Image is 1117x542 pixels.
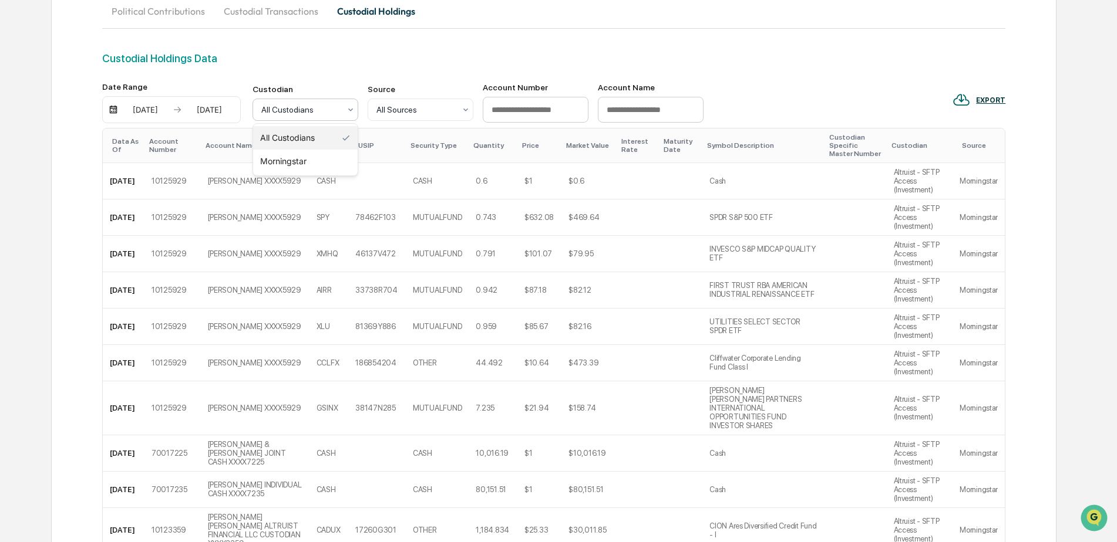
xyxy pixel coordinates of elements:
[103,236,144,272] td: [DATE]
[406,199,469,236] td: MUTUALFUND
[517,163,561,199] td: $1
[517,345,561,381] td: $10.64
[561,236,617,272] td: $79.95
[517,199,561,236] td: $632.08
[469,345,517,381] td: 44.492
[962,141,1000,150] div: Source
[406,163,469,199] td: CASH
[517,309,561,345] td: $85.67
[411,141,464,150] div: Security Type
[561,472,617,508] td: $80,151.51
[12,90,33,111] img: 1746055101610-c473b297-6a78-478c-a979-82029cc54cd1
[517,381,561,435] td: $21.94
[117,199,142,208] span: Pylon
[953,236,1005,272] td: Morningstar
[976,96,1005,104] div: EXPORT
[664,137,698,154] div: Maturity Date
[406,236,469,272] td: MUTUALFUND
[23,148,76,160] span: Preclearance
[469,309,517,345] td: 0.959
[702,163,825,199] td: Cash
[517,272,561,309] td: $87.18
[253,126,358,150] div: All Custodians
[561,309,617,345] td: $82.16
[561,435,617,472] td: $10,016.19
[31,53,194,66] input: Clear
[348,309,406,345] td: 81369Y886
[469,435,517,472] td: 10,016.19
[109,105,118,114] img: calendar
[103,272,144,309] td: [DATE]
[406,309,469,345] td: MUTUALFUND
[12,25,214,43] p: How can we help?
[1079,503,1111,535] iframe: Open customer support
[103,435,144,472] td: [DATE]
[201,345,309,381] td: [PERSON_NAME] XXXX5929
[309,199,349,236] td: SPY
[887,472,953,508] td: Altruist - SFTP Access (Investment)
[309,435,349,472] td: CASH
[406,272,469,309] td: MUTUALFUND
[201,236,309,272] td: [PERSON_NAME] XXXX5929
[953,472,1005,508] td: Morningstar
[348,272,406,309] td: 33738R704
[702,309,825,345] td: UTILITIES SELECT SECTOR SPDR ETF
[348,381,406,435] td: 38147N285
[887,236,953,272] td: Altruist - SFTP Access (Investment)
[348,345,406,381] td: 186854204
[309,345,349,381] td: CCLFX
[144,309,201,345] td: 10125929
[517,236,561,272] td: $101.07
[702,272,825,309] td: FIRST TRUST RBA AMERICAN INDUSTRIAL RENAISSANCE ETF
[309,472,349,508] td: CASH
[80,143,150,164] a: 🗄️Attestations
[200,93,214,107] button: Start new chat
[406,435,469,472] td: CASH
[144,345,201,381] td: 10125929
[103,345,144,381] td: [DATE]
[348,236,406,272] td: 46137V472
[887,199,953,236] td: Altruist - SFTP Access (Investment)
[201,381,309,435] td: [PERSON_NAME] XXXX5929
[309,272,349,309] td: AIRR
[120,105,170,114] div: [DATE]
[309,163,349,199] td: CASH
[144,199,201,236] td: 10125929
[40,90,193,101] div: Start new chat
[561,272,617,309] td: $82.12
[201,163,309,199] td: [PERSON_NAME] XXXX5929
[469,472,517,508] td: 80,151.51
[309,381,349,435] td: GSINX
[7,143,80,164] a: 🖐️Preclearance
[517,435,561,472] td: $1
[103,381,144,435] td: [DATE]
[953,381,1005,435] td: Morningstar
[406,381,469,435] td: MUTUALFUND
[702,236,825,272] td: INVESCO S&P MIDCAP QUALITY ETF
[406,472,469,508] td: CASH
[483,83,588,92] div: Account Number
[206,141,305,150] div: Account Name
[23,170,74,182] span: Data Lookup
[469,199,517,236] td: 0.743
[309,236,349,272] td: XMHQ
[12,149,21,158] div: 🖐️
[12,171,21,181] div: 🔎
[702,199,825,236] td: SPDR S&P 500 ETF
[103,472,144,508] td: [DATE]
[473,141,513,150] div: Quantity
[201,309,309,345] td: [PERSON_NAME] XXXX5929
[144,381,201,435] td: 10125929
[85,149,95,158] div: 🗄️
[184,105,234,114] div: [DATE]
[469,163,517,199] td: 0.6
[201,435,309,472] td: [PERSON_NAME] & [PERSON_NAME] JOINT CASH XXXX7225
[702,381,825,435] td: [PERSON_NAME] [PERSON_NAME] PARTNERS INTERNATIONAL OPPORTUNITIES FUND INVESTOR SHARES
[97,148,146,160] span: Attestations
[144,236,201,272] td: 10125929
[149,137,196,154] div: Account Number
[561,199,617,236] td: $469.64
[598,83,704,92] div: Account Name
